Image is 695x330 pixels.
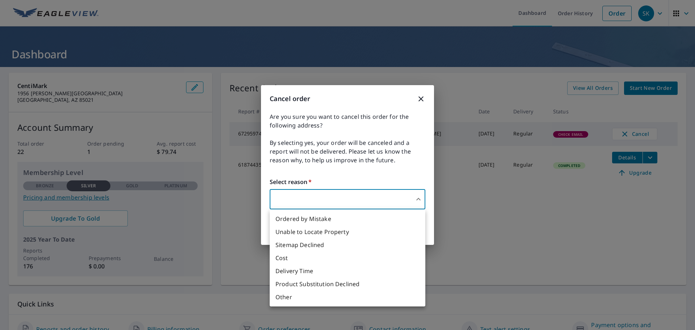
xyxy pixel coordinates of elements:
[270,291,425,304] li: Other
[270,264,425,277] li: Delivery Time
[270,251,425,264] li: Cost
[270,225,425,238] li: Unable to Locate Property
[270,212,425,225] li: Ordered by Mistake
[270,277,425,291] li: Product Substitution Declined
[270,238,425,251] li: Sitemap Declined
